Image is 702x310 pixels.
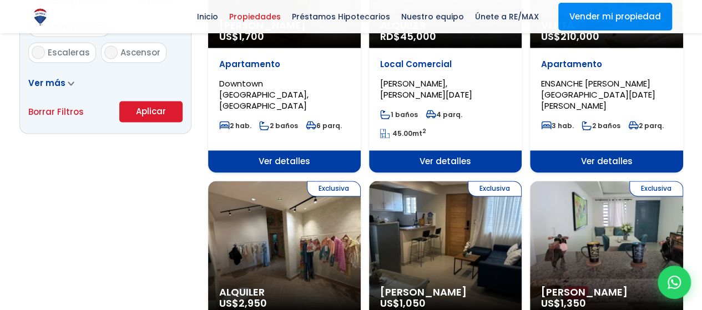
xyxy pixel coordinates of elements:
[219,286,350,297] span: Alquiler
[541,296,586,309] span: US$
[120,47,160,58] span: Ascensor
[400,29,436,43] span: 45,000
[541,59,671,70] p: Apartamento
[380,29,436,43] span: RD$
[28,77,74,89] a: Ver más
[224,8,286,25] span: Propiedades
[28,77,65,89] span: Ver más
[307,181,361,196] span: Exclusiva
[219,121,251,130] span: 2 hab.
[396,8,469,25] span: Nuestro equipo
[380,110,418,119] span: 1 baños
[369,150,522,172] span: Ver detalles
[469,8,544,25] span: Únete a RE/MAX
[422,127,426,135] sup: 2
[426,110,462,119] span: 4 parq.
[541,78,655,111] span: ENSANCHE [PERSON_NAME][GEOGRAPHIC_DATA][DATE][PERSON_NAME]
[208,150,361,172] span: Ver detalles
[380,129,426,138] span: mt
[219,296,267,309] span: US$
[380,59,511,70] p: Local Comercial
[219,59,350,70] p: Apartamento
[541,286,671,297] span: [PERSON_NAME]
[558,3,672,31] a: Vender mi propiedad
[628,121,664,130] span: 2 parq.
[28,105,84,119] a: Borrar Filtros
[48,47,90,58] span: Escaleras
[219,29,264,43] span: US$
[380,296,426,309] span: US$
[286,8,396,25] span: Préstamos Hipotecarios
[380,286,511,297] span: [PERSON_NAME]
[582,121,620,130] span: 2 baños
[191,8,224,25] span: Inicio
[32,45,45,59] input: Escaleras
[380,78,472,100] span: [PERSON_NAME], [PERSON_NAME][DATE]
[392,129,412,138] span: 45.00
[239,296,267,309] span: 2,950
[31,7,50,27] img: Logo de REMAX
[629,181,683,196] span: Exclusiva
[560,29,599,43] span: 210,000
[530,150,683,172] span: Ver detalles
[119,101,183,122] button: Aplicar
[306,121,342,130] span: 6 parq.
[468,181,522,196] span: Exclusiva
[104,45,118,59] input: Ascensor
[541,121,574,130] span: 3 hab.
[259,121,298,130] span: 2 baños
[400,296,426,309] span: 1,050
[219,78,309,111] span: Downtown [GEOGRAPHIC_DATA], [GEOGRAPHIC_DATA]
[239,29,264,43] span: 1,700
[541,29,599,43] span: US$
[560,296,586,309] span: 1,350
